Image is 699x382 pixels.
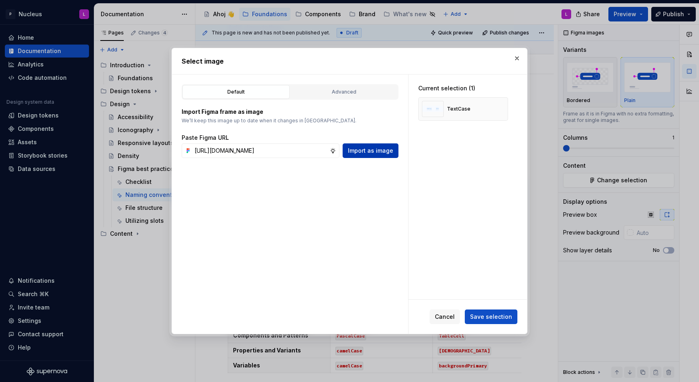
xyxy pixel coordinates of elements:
[182,134,229,142] label: Paste Figma URL
[430,309,460,324] button: Cancel
[418,84,508,92] div: Current selection (1)
[348,147,393,155] span: Import as image
[435,313,455,321] span: Cancel
[182,108,398,116] p: Import Figma frame as image
[182,56,517,66] h2: Select image
[343,143,398,158] button: Import as image
[191,143,330,158] input: https://figma.com/file...
[470,313,512,321] span: Save selection
[465,309,517,324] button: Save selection
[447,106,470,112] div: TextCase
[185,88,287,96] div: Default
[182,117,398,124] p: We’ll keep this image up to date when it changes in [GEOGRAPHIC_DATA].
[293,88,395,96] div: Advanced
